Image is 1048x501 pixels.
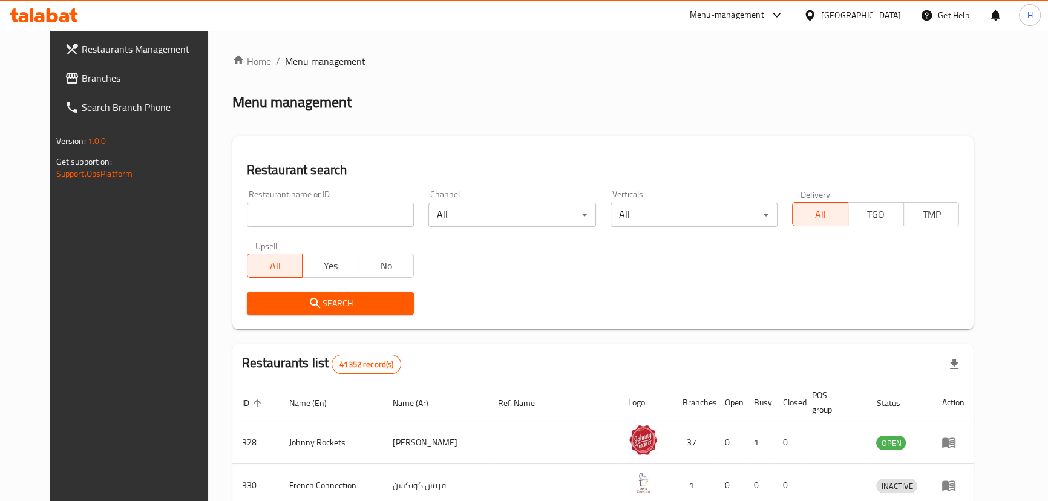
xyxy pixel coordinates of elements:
[428,203,595,227] div: All
[942,478,964,493] div: Menu
[232,54,974,68] nav: breadcrumb
[363,257,409,275] span: No
[618,384,673,421] th: Logo
[82,100,215,114] span: Search Branch Phone
[252,257,298,275] span: All
[242,354,402,374] h2: Restaurants list
[797,206,843,223] span: All
[673,384,715,421] th: Branches
[280,421,384,464] td: Johnny Rockets
[773,384,802,421] th: Closed
[744,384,773,421] th: Busy
[82,71,215,85] span: Branches
[247,203,414,227] input: Search for restaurant name or ID..
[628,468,658,498] img: French Connection
[876,396,915,410] span: Status
[247,292,414,315] button: Search
[932,384,974,421] th: Action
[307,257,353,275] span: Yes
[55,64,225,93] a: Branches
[88,133,106,149] span: 1.0.0
[332,359,401,370] span: 41352 record(s)
[302,254,358,278] button: Yes
[853,206,899,223] span: TGO
[876,436,906,450] span: OPEN
[247,254,303,278] button: All
[876,479,917,493] span: INACTIVE
[55,34,225,64] a: Restaurants Management
[673,421,715,464] td: 37
[232,54,271,68] a: Home
[232,93,352,112] h2: Menu management
[715,421,744,464] td: 0
[715,384,744,421] th: Open
[821,8,901,22] div: [GEOGRAPHIC_DATA]
[247,161,960,179] h2: Restaurant search
[255,241,278,250] label: Upsell
[611,203,778,227] div: All
[383,421,488,464] td: [PERSON_NAME]
[773,421,802,464] td: 0
[82,42,215,56] span: Restaurants Management
[792,202,848,226] button: All
[498,396,551,410] span: Ref. Name
[232,421,280,464] td: 328
[909,206,955,223] span: TMP
[903,202,960,226] button: TMP
[56,154,112,169] span: Get support on:
[1027,8,1032,22] span: H
[744,421,773,464] td: 1
[393,396,444,410] span: Name (Ar)
[812,388,853,417] span: POS group
[56,166,133,182] a: Support.OpsPlatform
[358,254,414,278] button: No
[848,202,904,226] button: TGO
[55,93,225,122] a: Search Branch Phone
[628,425,658,455] img: Johnny Rockets
[801,190,831,198] label: Delivery
[940,350,969,379] div: Export file
[690,8,764,22] div: Menu-management
[332,355,401,374] div: Total records count
[242,396,265,410] span: ID
[56,133,86,149] span: Version:
[285,54,365,68] span: Menu management
[942,435,964,450] div: Menu
[289,396,342,410] span: Name (En)
[276,54,280,68] li: /
[257,296,404,311] span: Search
